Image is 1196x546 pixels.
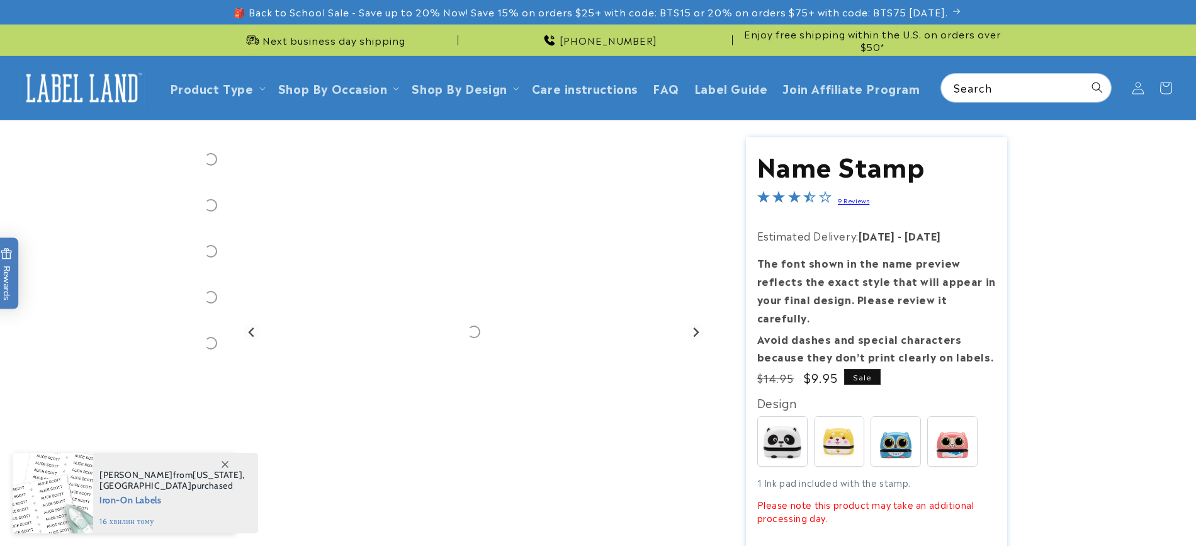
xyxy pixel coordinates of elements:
summary: Shop By Design [404,73,524,103]
span: [US_STATE] [193,469,242,481]
s: $14.95 [757,370,794,385]
img: Whiskers [928,417,977,466]
img: Blinky [871,417,920,466]
span: Join Affiliate Program [782,81,920,95]
div: Go to slide 6 [189,321,233,365]
img: Buddy [815,417,864,466]
p: Estimated Delivery: [757,227,996,245]
button: Previous slide [244,324,261,341]
strong: Avoid dashes and special characters because they don’t print clearly on labels. [757,331,994,365]
div: 1 Ink pad included with the stamp. [757,476,996,525]
span: Next business day shipping [262,34,405,47]
div: Announcement [189,25,458,55]
span: Enjoy free shipping within the U.S. on orders over $50* [738,28,1007,52]
a: Label Guide [687,73,776,103]
span: 🎒 Back to School Sale - Save up to 20% Now! Save 15% on orders $25+ with code: BTS15 or 20% on or... [234,6,948,18]
summary: Product Type [162,73,271,103]
div: Go to slide 2 [189,137,233,181]
a: Product Type [170,79,254,96]
div: Go to slide 7 [189,367,233,411]
strong: [DATE] [905,228,941,243]
div: Go to slide 5 [189,275,233,319]
a: Care instructions [524,73,645,103]
strong: [DATE] [859,228,895,243]
span: from , purchased [99,470,245,491]
span: [GEOGRAPHIC_DATA] [99,480,191,491]
a: Join Affiliate Program [775,73,927,103]
strong: The font shown in the name preview reflects the exact style that will appear in your final design... [757,255,996,324]
a: 9 Reviews [838,196,869,205]
span: Label Guide [694,81,768,95]
button: Search [1083,74,1111,101]
span: [PHONE_NUMBER] [560,34,657,47]
span: Rewards [1,247,13,300]
summary: Shop By Occasion [271,73,405,103]
span: Shop By Occasion [278,81,388,95]
div: Design [757,392,996,412]
a: Shop By Design [412,79,507,96]
span: FAQ [653,81,679,95]
strong: - [898,228,902,243]
div: Announcement [463,25,733,55]
a: Label Land [14,64,150,112]
a: FAQ [645,73,687,103]
span: 3.3-star overall rating [757,192,832,207]
span: Sale [844,369,881,385]
button: Next slide [687,324,704,341]
img: Label Land [19,69,145,108]
p: Please note this product may take an additional processing day. [757,498,996,525]
div: Go to slide 4 [189,229,233,273]
span: [PERSON_NAME] [99,469,173,481]
h1: Name Stamp [757,149,996,181]
span: $9.95 [804,369,838,386]
img: Spots [758,417,807,466]
span: Care instructions [532,81,638,95]
div: Announcement [738,25,1007,55]
div: Go to slide 3 [189,183,233,227]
